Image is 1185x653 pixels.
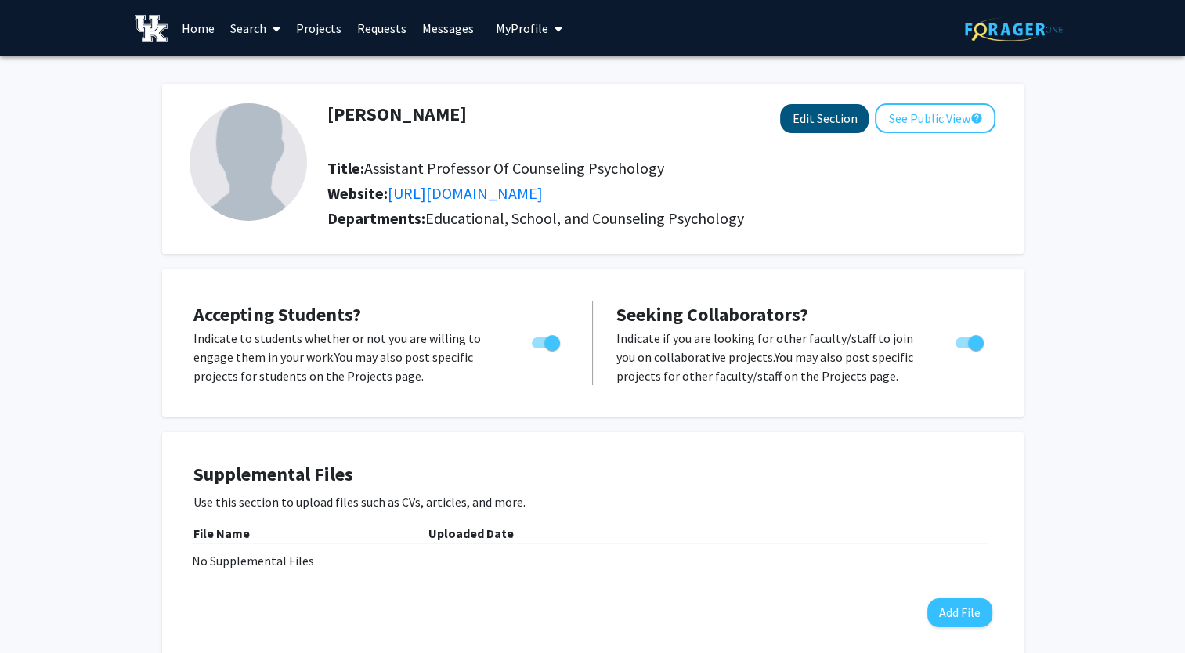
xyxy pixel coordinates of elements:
[927,598,992,627] button: Add File
[193,464,992,486] h4: Supplemental Files
[222,1,288,56] a: Search
[12,583,67,641] iframe: Chat
[327,184,903,203] h2: Website:
[496,20,548,36] span: My Profile
[327,159,903,178] h2: Title:
[174,1,222,56] a: Home
[193,329,502,385] p: Indicate to students whether or not you are willing to engage them in your work. You may also pos...
[526,329,569,352] div: Toggle
[616,302,808,326] span: Seeking Collaborators?
[428,525,514,541] b: Uploaded Date
[288,1,349,56] a: Projects
[425,208,744,228] span: Educational, School, and Counseling Psychology
[780,104,869,133] button: Edit Section
[190,103,307,221] img: Profile Picture
[349,1,414,56] a: Requests
[616,329,926,385] p: Indicate if you are looking for other faculty/staff to join you on collaborative projects. You ma...
[965,17,1063,41] img: ForagerOne Logo
[327,103,467,126] h1: [PERSON_NAME]
[970,109,982,128] mat-icon: help
[364,158,664,178] span: Assistant Professor Of Counseling Psychology
[414,1,482,56] a: Messages
[388,183,543,203] a: Opens in a new tab
[193,525,250,541] b: File Name
[875,103,995,133] button: See Public View
[193,492,992,511] p: Use this section to upload files such as CVs, articles, and more.
[192,551,994,570] div: No Supplemental Files
[949,329,992,352] div: Toggle
[316,209,1007,228] h2: Departments:
[193,302,361,326] span: Accepting Students?
[135,15,168,42] img: University of Kentucky Logo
